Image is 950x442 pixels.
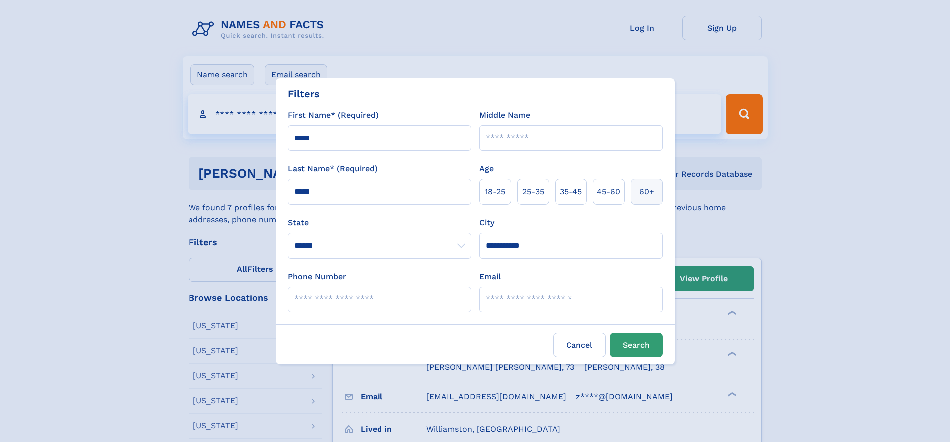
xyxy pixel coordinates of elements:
label: Age [479,163,494,175]
span: 25‑35 [522,186,544,198]
span: 18‑25 [485,186,505,198]
button: Search [610,333,663,357]
span: 35‑45 [560,186,582,198]
label: Email [479,271,501,283]
label: State [288,217,471,229]
label: First Name* (Required) [288,109,379,121]
label: Cancel [553,333,606,357]
span: 45‑60 [597,186,620,198]
label: City [479,217,494,229]
div: Filters [288,86,320,101]
label: Last Name* (Required) [288,163,378,175]
label: Phone Number [288,271,346,283]
span: 60+ [639,186,654,198]
label: Middle Name [479,109,530,121]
